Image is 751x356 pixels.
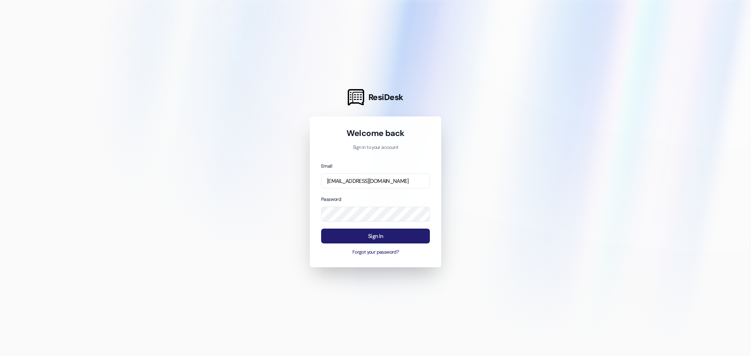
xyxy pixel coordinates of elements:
[321,196,341,202] label: Password
[321,173,430,188] input: name@example.com
[321,229,430,244] button: Sign In
[321,144,430,151] p: Sign in to your account
[368,92,403,103] span: ResiDesk
[321,163,332,169] label: Email
[321,249,430,256] button: Forgot your password?
[348,89,364,106] img: ResiDesk Logo
[321,128,430,139] h1: Welcome back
